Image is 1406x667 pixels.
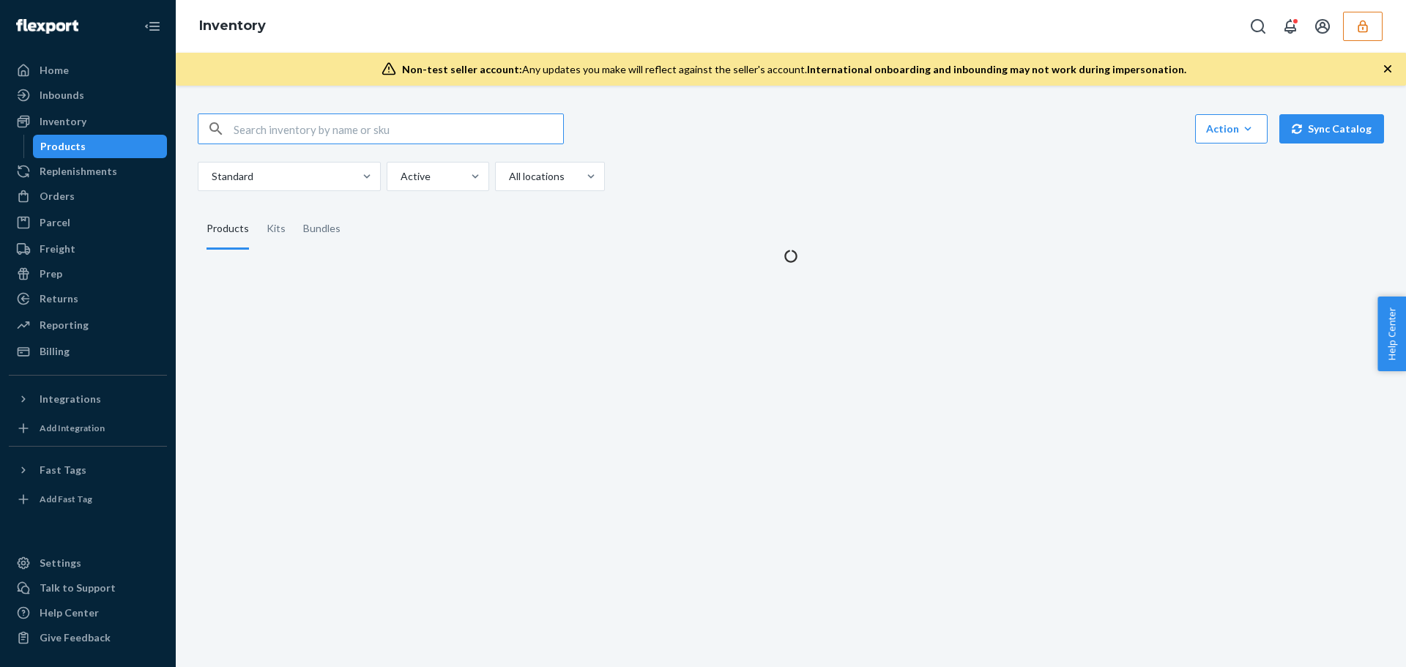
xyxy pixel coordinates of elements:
input: All locations [507,169,509,184]
a: Inventory [9,110,167,133]
button: Sync Catalog [1279,114,1384,144]
a: Settings [9,551,167,575]
a: Reporting [9,313,167,337]
a: Home [9,59,167,82]
div: Kits [267,209,286,250]
div: Bundles [303,209,341,250]
a: Parcel [9,211,167,234]
a: Products [33,135,168,158]
span: Non-test seller account: [402,63,522,75]
img: Flexport logo [16,19,78,34]
button: Give Feedback [9,626,167,649]
button: Help Center [1377,297,1406,371]
div: Orders [40,189,75,204]
input: Search inventory by name or sku [234,114,563,144]
input: Active [399,169,401,184]
a: Orders [9,185,167,208]
div: Inventory [40,114,86,129]
div: Prep [40,267,62,281]
div: Integrations [40,392,101,406]
a: Add Fast Tag [9,488,167,511]
ol: breadcrumbs [187,5,278,48]
div: Talk to Support [40,581,116,595]
button: Integrations [9,387,167,411]
button: Close Navigation [138,12,167,41]
div: Products [207,209,249,250]
span: International onboarding and inbounding may not work during impersonation. [807,63,1186,75]
a: Freight [9,237,167,261]
a: Replenishments [9,160,167,183]
div: Fast Tags [40,463,86,477]
button: Open account menu [1308,12,1337,41]
button: Talk to Support [9,576,167,600]
a: Add Integration [9,417,167,440]
div: Products [40,139,86,154]
div: Add Integration [40,422,105,434]
div: Give Feedback [40,630,111,645]
div: Help Center [40,605,99,620]
button: Open notifications [1276,12,1305,41]
input: Standard [210,169,212,184]
a: Inventory [199,18,266,34]
a: Billing [9,340,167,363]
button: Open Search Box [1243,12,1273,41]
a: Returns [9,287,167,310]
div: Parcel [40,215,70,230]
div: Home [40,63,69,78]
div: Reporting [40,318,89,332]
button: Fast Tags [9,458,167,482]
div: Add Fast Tag [40,493,92,505]
div: Inbounds [40,88,84,103]
div: Action [1206,122,1257,136]
a: Inbounds [9,83,167,107]
div: Any updates you make will reflect against the seller's account. [402,62,1186,77]
div: Freight [40,242,75,256]
button: Action [1195,114,1268,144]
a: Prep [9,262,167,286]
div: Returns [40,291,78,306]
div: Settings [40,556,81,570]
div: Replenishments [40,164,117,179]
div: Billing [40,344,70,359]
a: Help Center [9,601,167,625]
